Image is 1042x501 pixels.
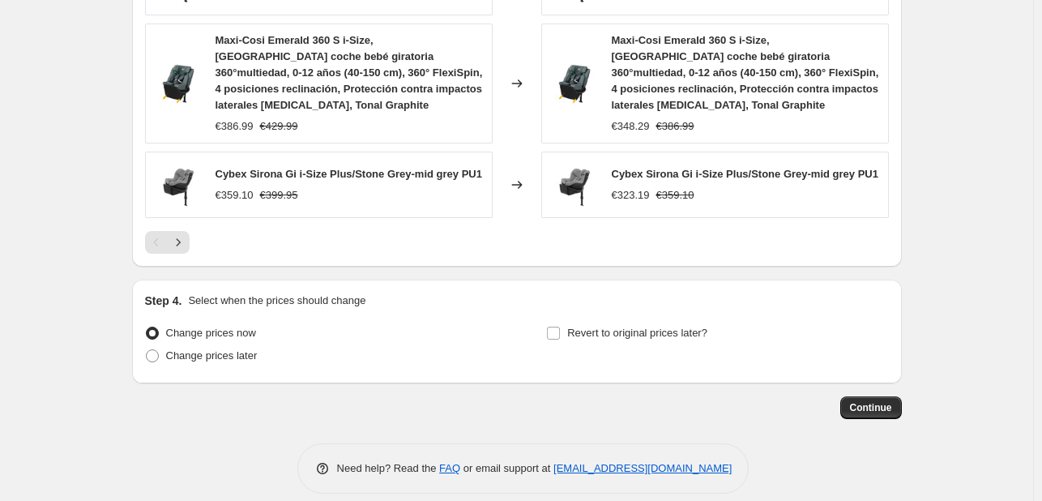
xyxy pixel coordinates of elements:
[567,327,707,339] span: Revert to original prices later?
[840,396,902,419] button: Continue
[612,118,650,135] div: €348.29
[167,231,190,254] button: Next
[166,349,258,362] span: Change prices later
[216,168,482,180] span: Cybex Sirona Gi i-Size Plus/Stone Grey-mid grey PU1
[656,118,694,135] strike: €386.99
[145,231,190,254] nav: Pagination
[145,293,182,309] h2: Step 4.
[612,168,878,180] span: Cybex Sirona Gi i-Size Plus/Stone Grey-mid grey PU1
[656,187,694,203] strike: €359.10
[154,161,203,209] img: 51SPLOc5wAL_80x.jpg
[216,187,254,203] div: €359.10
[154,59,203,108] img: 61JuwePlV7L_80x.jpg
[553,462,732,474] a: [EMAIL_ADDRESS][DOMAIN_NAME]
[439,462,460,474] a: FAQ
[612,187,650,203] div: €323.19
[550,161,599,209] img: 51SPLOc5wAL_80x.jpg
[216,34,483,111] span: Maxi-Cosi Emerald 360 S i-Size, [GEOGRAPHIC_DATA] coche bebé giratoria 360°multiedad, 0-12 años (...
[260,118,298,135] strike: €429.99
[550,59,599,108] img: 61JuwePlV7L_80x.jpg
[850,401,892,414] span: Continue
[337,462,440,474] span: Need help? Read the
[166,327,256,339] span: Change prices now
[460,462,553,474] span: or email support at
[216,118,254,135] div: €386.99
[260,187,298,203] strike: €399.95
[188,293,365,309] p: Select when the prices should change
[612,34,879,111] span: Maxi-Cosi Emerald 360 S i-Size, [GEOGRAPHIC_DATA] coche bebé giratoria 360°multiedad, 0-12 años (...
